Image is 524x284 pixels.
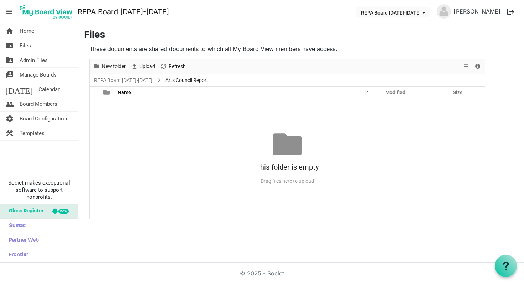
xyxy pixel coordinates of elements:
[118,89,131,95] span: Name
[164,76,210,85] span: Arts Council Report
[5,53,14,67] span: folder_shared
[5,24,14,38] span: home
[459,59,472,74] div: View
[90,159,485,175] div: This folder is empty
[158,59,188,74] div: Refresh
[20,112,67,126] span: Board Configuration
[451,4,503,19] a: [PERSON_NAME]
[130,62,156,71] button: Upload
[168,62,186,71] span: Refresh
[5,68,14,82] span: switch_account
[503,4,518,19] button: logout
[5,82,33,97] span: [DATE]
[20,97,57,111] span: Board Members
[20,38,31,53] span: Files
[58,209,69,214] div: new
[3,179,75,201] span: Societ makes exceptional software to support nonprofits.
[89,45,485,53] p: These documents are shared documents to which all My Board View members have access.
[92,62,127,71] button: New folder
[5,97,14,111] span: people
[84,30,518,42] h3: Files
[20,68,57,82] span: Manage Boards
[2,5,16,19] span: menu
[159,62,187,71] button: Refresh
[5,204,43,218] span: Glass Register
[5,126,14,140] span: construction
[461,62,469,71] button: View dropdownbutton
[5,248,28,262] span: Frontier
[20,24,34,38] span: Home
[17,3,75,21] img: My Board View Logo
[385,89,405,95] span: Modified
[5,219,26,233] span: Sumac
[356,7,430,17] button: REPA Board 2025-2026 dropdownbutton
[5,233,39,248] span: Partner Web
[5,112,14,126] span: settings
[101,62,127,71] span: New folder
[38,82,60,97] span: Calendar
[78,5,169,19] a: REPA Board [DATE]-[DATE]
[17,3,78,21] a: My Board View Logo
[20,126,45,140] span: Templates
[91,59,128,74] div: New folder
[93,76,154,85] a: REPA Board [DATE]-[DATE]
[437,4,451,19] img: no-profile-picture.svg
[20,53,48,67] span: Admin Files
[128,59,158,74] div: Upload
[473,62,483,71] button: Details
[90,175,485,187] div: Drag files here to upload
[240,270,284,277] a: © 2025 - Societ
[139,62,156,71] span: Upload
[453,89,463,95] span: Size
[5,38,14,53] span: folder_shared
[472,59,484,74] div: Details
